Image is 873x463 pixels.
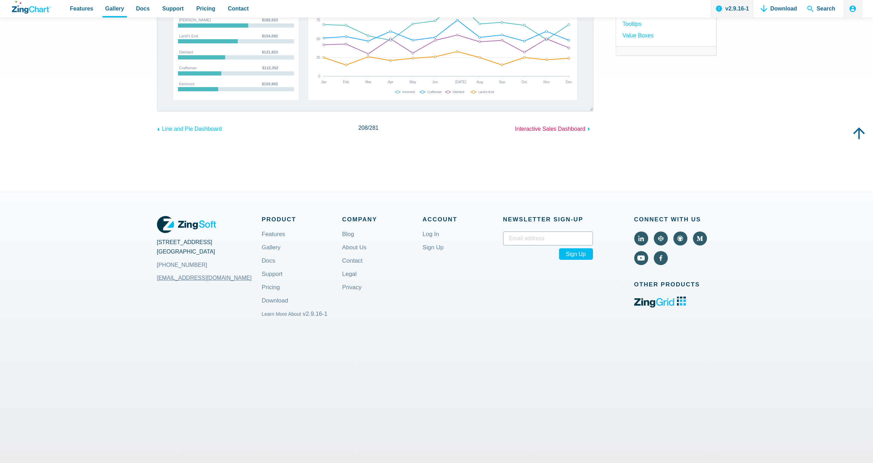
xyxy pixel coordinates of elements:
a: Pricing [262,285,280,301]
span: Line and Pie Dashboard [162,126,222,132]
a: Features [262,231,285,248]
a: Learn More About v2.9.16-1 [262,311,328,328]
span: Account [423,214,503,225]
a: Legal [342,271,357,288]
a: Visit ZingChart on CodePen (external). [654,231,668,245]
a: Log In [423,231,439,248]
a: Interactive Sales Dashboard [515,122,593,134]
a: Contact [342,258,363,275]
a: Visit ZingChart on LinkedIn (external). [634,231,648,245]
a: Gallery [262,245,281,262]
a: Tooltips [623,19,642,29]
span: / [358,123,379,133]
a: Blog [342,231,354,248]
a: [PHONE_NUMBER] [157,257,262,273]
span: Docs [136,4,150,13]
a: Support [262,271,283,288]
a: Docs [262,258,276,275]
a: ZingSoft Logo. Click to visit the ZingSoft site (external). [157,214,216,235]
span: Product [262,214,342,225]
a: Privacy [342,285,362,301]
a: About Us [342,245,367,262]
span: Connect With Us [634,214,716,225]
a: Visit ZingChart on GitHub (external). [673,231,687,245]
small: Learn More About [262,311,301,317]
span: Features [70,4,93,13]
a: ZingGrid logo. Click to visit the ZingGrid site (external). [634,303,686,309]
span: v2.9.16-1 [303,311,328,317]
a: [EMAIL_ADDRESS][DOMAIN_NAME] [157,270,252,286]
a: Visit ZingChart on Medium (external). [693,231,707,245]
a: Value Boxes [623,31,654,40]
span: Pricing [196,4,215,13]
input: Email address [503,231,593,245]
span: Other Products [634,279,716,290]
span: Sign Up [559,248,593,260]
span: Support [162,4,184,13]
a: Visit ZingChart on YouTube (external). [634,251,648,265]
span: 281 [369,125,379,131]
a: Sign Up [423,245,444,262]
a: Line and Pie Dashboard [157,122,222,134]
span: Contact [228,4,249,13]
a: Download [262,298,288,315]
a: Visit ZingChart on Facebook (external). [654,251,668,265]
span: Gallery [105,4,124,13]
a: ZingChart Logo. Click to return to the homepage [12,1,51,14]
span: Interactive Sales Dashboard [515,126,585,132]
address: [STREET_ADDRESS] [GEOGRAPHIC_DATA] [157,237,262,273]
span: Company [342,214,423,225]
span: Newsletter Sign‑up [503,214,593,225]
span: 208 [358,125,368,131]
